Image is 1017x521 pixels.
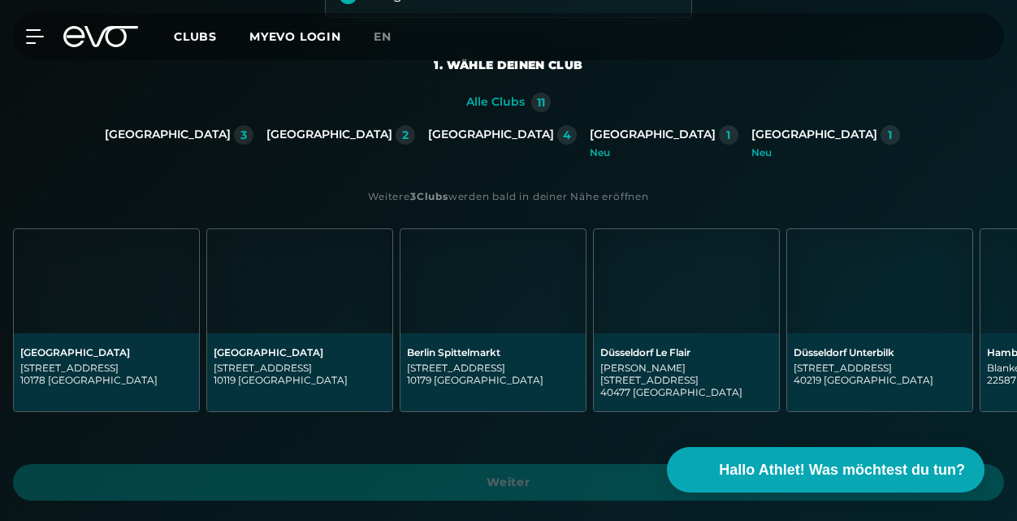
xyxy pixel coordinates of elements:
div: [GEOGRAPHIC_DATA] [428,128,554,142]
div: [GEOGRAPHIC_DATA] [105,128,231,142]
button: Hallo Athlet! Was möchtest du tun? [667,447,985,493]
div: 4 [563,129,571,141]
div: Alle Clubs [466,95,525,110]
div: [GEOGRAPHIC_DATA] [214,346,386,358]
span: Clubs [174,29,217,44]
span: en [374,29,392,44]
div: [GEOGRAPHIC_DATA] [20,346,193,358]
div: [GEOGRAPHIC_DATA] [751,128,877,142]
div: 11 [537,97,545,108]
span: Weiter [32,474,985,491]
strong: 3 [410,190,417,202]
span: Hallo Athlet! Was möchtest du tun? [719,459,965,481]
div: 1 [726,129,730,141]
div: [PERSON_NAME][STREET_ADDRESS] 40477 [GEOGRAPHIC_DATA] [600,362,772,398]
div: Düsseldorf Le Flair [600,346,772,358]
div: 2 [402,129,409,141]
strong: Clubs [417,190,448,202]
a: Clubs [174,28,249,44]
a: MYEVO LOGIN [249,29,341,44]
a: en [374,28,411,46]
div: Neu [751,148,900,158]
div: [STREET_ADDRESS] 10119 [GEOGRAPHIC_DATA] [214,362,386,386]
div: 1 [888,129,892,141]
div: Neu [590,148,738,158]
a: Weiter [13,464,1004,501]
div: Düsseldorf Unterbilk [794,346,966,358]
div: [STREET_ADDRESS] 10178 [GEOGRAPHIC_DATA] [20,362,193,386]
div: [GEOGRAPHIC_DATA] [266,128,392,142]
div: [STREET_ADDRESS] 40219 [GEOGRAPHIC_DATA] [794,362,966,386]
div: [GEOGRAPHIC_DATA] [590,128,716,142]
div: 3 [240,129,247,141]
div: [STREET_ADDRESS] 10179 [GEOGRAPHIC_DATA] [407,362,579,386]
div: Berlin Spittelmarkt [407,346,579,358]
